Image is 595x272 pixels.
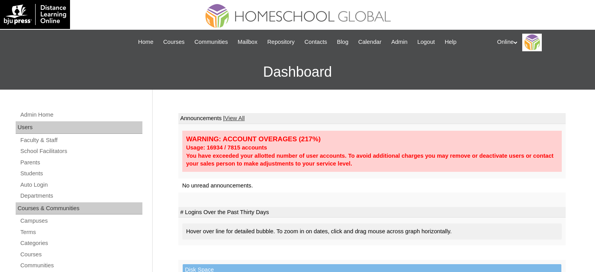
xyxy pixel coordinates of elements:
div: Courses & Communities [16,202,142,215]
span: Logout [417,38,435,47]
a: Students [20,169,142,178]
a: Courses [159,38,189,47]
div: Hover over line for detailed bubble. To zoom in on dates, click and drag mouse across graph horiz... [182,223,562,240]
a: Mailbox [234,38,262,47]
a: Repository [263,38,298,47]
a: Faculty & Staff [20,135,142,145]
td: # Logins Over the Past Thirty Days [178,207,566,218]
a: School Facilitators [20,146,142,156]
a: Home [134,38,157,47]
span: Home [138,38,153,47]
span: Contacts [304,38,327,47]
a: Campuses [20,216,142,226]
a: Calendar [354,38,385,47]
a: Admin Home [20,110,142,120]
span: Blog [337,38,348,47]
span: Calendar [358,38,381,47]
span: Communities [194,38,228,47]
span: Help [445,38,457,47]
a: Contacts [300,38,331,47]
div: You have exceeded your allotted number of user accounts. To avoid additional charges you may remo... [186,152,558,168]
h3: Dashboard [4,54,591,90]
span: Admin [391,38,408,47]
td: No unread announcements. [178,178,566,193]
a: Courses [20,250,142,259]
a: Parents [20,158,142,168]
span: Mailbox [238,38,258,47]
span: Courses [163,38,185,47]
a: Departments [20,191,142,201]
a: Help [441,38,460,47]
img: logo-white.png [4,4,66,25]
img: Online Academy [522,34,542,51]
a: Auto Login [20,180,142,190]
a: Communities [191,38,232,47]
span: Repository [267,38,295,47]
a: View All [225,115,244,121]
td: Announcements | [178,113,566,124]
div: WARNING: ACCOUNT OVERAGES (217%) [186,135,558,144]
a: Admin [387,38,412,47]
a: Communities [20,261,142,270]
a: Logout [413,38,439,47]
strong: Usage: 16934 / 7815 accounts [186,144,267,151]
div: Users [16,121,142,134]
a: Terms [20,227,142,237]
div: Online [497,34,587,51]
a: Blog [333,38,352,47]
a: Categories [20,238,142,248]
